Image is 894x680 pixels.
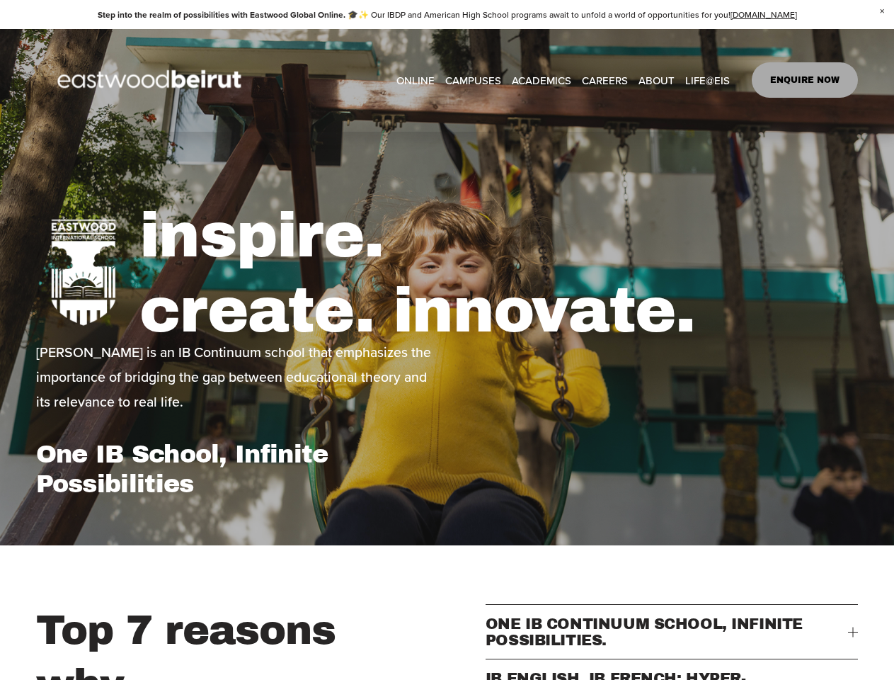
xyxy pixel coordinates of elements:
img: EastwoodIS Global Site [36,44,267,116]
h1: One IB School, Infinite Possibilities [36,439,443,499]
a: ONLINE [396,69,435,91]
button: ONE IB CONTINUUM SCHOOL, INFINITE POSSIBILITIES. [486,605,859,659]
a: [DOMAIN_NAME] [730,8,797,21]
a: CAREERS [582,69,628,91]
span: ABOUT [638,71,675,90]
span: LIFE@EIS [685,71,730,90]
span: ONE IB CONTINUUM SCHOOL, INFINITE POSSIBILITIES. [486,616,849,648]
a: folder dropdown [445,69,501,91]
a: folder dropdown [685,69,730,91]
span: CAMPUSES [445,71,501,90]
a: folder dropdown [512,69,571,91]
a: folder dropdown [638,69,675,91]
p: [PERSON_NAME] is an IB Continuum school that emphasizes the importance of bridging the gap betwee... [36,340,443,415]
a: ENQUIRE NOW [752,62,859,98]
span: ACADEMICS [512,71,571,90]
h1: inspire. create. innovate. [139,198,858,348]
